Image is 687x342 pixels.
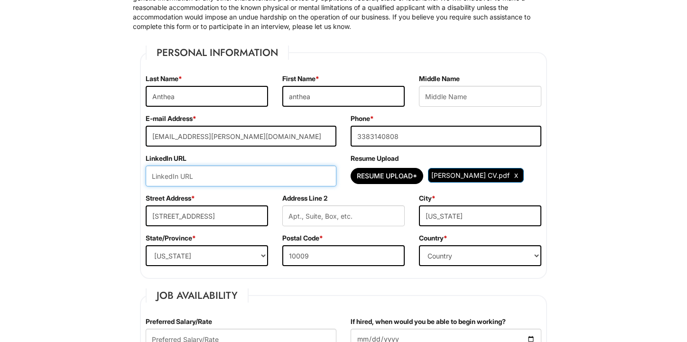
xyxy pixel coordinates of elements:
[282,194,327,203] label: Address Line 2
[146,288,249,303] legend: Job Availability
[282,233,323,243] label: Postal Code
[282,205,405,226] input: Apt., Suite, Box, etc.
[419,74,460,83] label: Middle Name
[419,194,436,203] label: City
[146,46,289,60] legend: Personal Information
[146,317,212,326] label: Preferred Salary/Rate
[419,86,541,107] input: Middle Name
[146,154,186,163] label: LinkedIn URL
[146,86,268,107] input: Last Name
[419,233,447,243] label: Country
[146,74,182,83] label: Last Name
[282,86,405,107] input: First Name
[431,171,510,179] span: [PERSON_NAME] CV.pdf
[419,245,541,266] select: Country
[351,154,399,163] label: Resume Upload
[146,194,195,203] label: Street Address
[146,166,336,186] input: LinkedIn URL
[419,205,541,226] input: City
[351,317,506,326] label: If hired, when would you be able to begin working?
[146,114,196,123] label: E-mail Address
[351,114,374,123] label: Phone
[146,126,336,147] input: E-mail Address
[351,168,423,184] button: Resume Upload*Resume Upload*
[351,126,541,147] input: Phone
[146,245,268,266] select: State/Province
[282,245,405,266] input: Postal Code
[512,169,520,182] a: Clear Uploaded File
[282,74,319,83] label: First Name
[146,233,196,243] label: State/Province
[146,205,268,226] input: Street Address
